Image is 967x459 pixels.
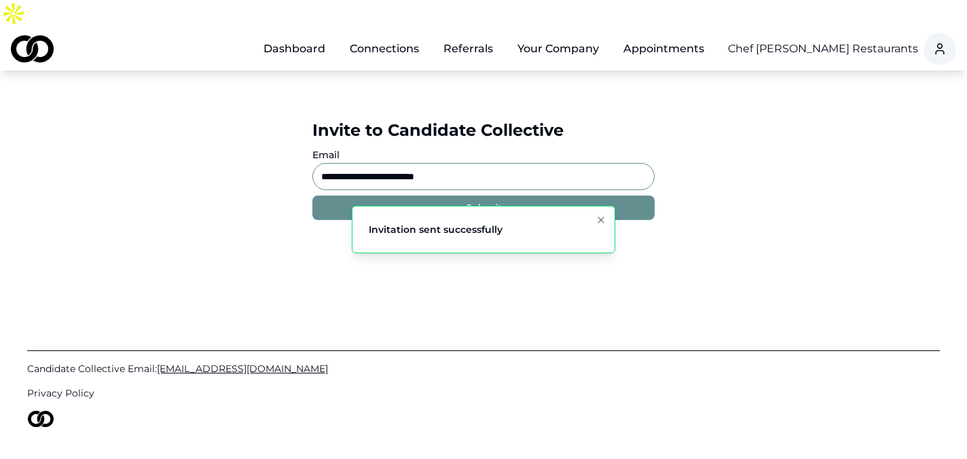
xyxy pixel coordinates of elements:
[253,35,715,62] nav: Main
[339,35,430,62] a: Connections
[157,363,328,375] span: [EMAIL_ADDRESS][DOMAIN_NAME]
[11,35,54,62] img: logo
[27,411,54,427] img: logo
[27,386,940,400] a: Privacy Policy
[728,41,918,57] button: Chef [PERSON_NAME] Restaurants
[433,35,504,62] a: Referrals
[27,362,940,375] a: Candidate Collective Email:[EMAIL_ADDRESS][DOMAIN_NAME]
[312,196,655,220] button: Submit
[312,149,340,161] label: Email
[613,35,715,62] a: Appointments
[369,223,503,236] div: Invitation sent successfully
[507,35,610,62] button: Your Company
[312,120,655,141] div: Invite to Candidate Collective
[253,35,336,62] a: Dashboard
